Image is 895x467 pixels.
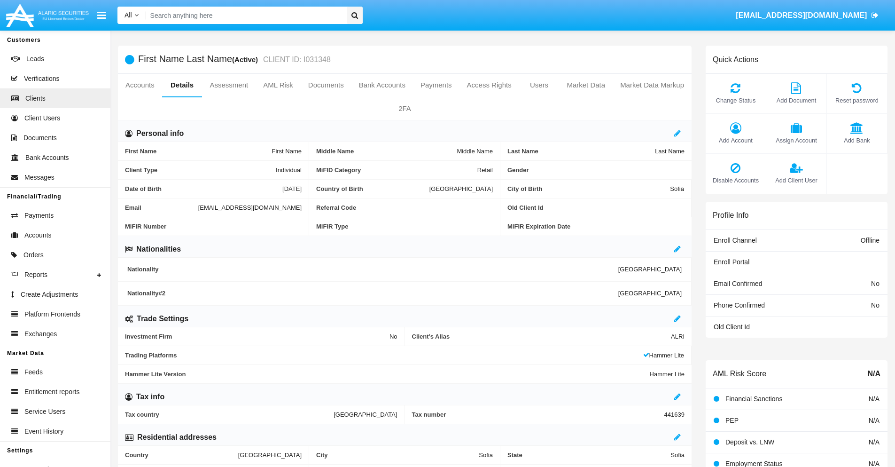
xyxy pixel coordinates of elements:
[869,417,879,424] span: N/A
[23,133,57,143] span: Documents
[26,54,44,64] span: Leads
[643,352,684,359] span: Hammer Lite
[869,438,879,446] span: N/A
[272,148,302,155] span: First Name
[457,148,493,155] span: Middle Name
[559,74,613,96] a: Market Data
[710,136,761,145] span: Add Account
[413,74,459,96] a: Payments
[316,204,493,211] span: Referral Code
[118,74,162,96] a: Accounts
[125,204,198,211] span: Email
[238,451,302,459] span: [GEOGRAPHIC_DATA]
[671,333,685,340] span: ALRI
[867,368,880,380] span: N/A
[664,411,685,418] span: 441639
[117,10,146,20] a: All
[714,323,750,331] span: Old Client Id
[479,451,493,459] span: Sofia
[316,223,493,230] span: MiFIR Type
[162,74,202,96] a: Details
[24,407,65,417] span: Service Users
[21,290,78,300] span: Create Adjustments
[24,309,80,319] span: Platform Frontends
[725,438,774,446] span: Deposit vs. LNW
[655,148,685,155] span: Last Name
[507,166,685,174] span: Gender
[412,333,671,340] span: Client’s Alias
[125,185,282,192] span: Date of Birth
[316,451,479,459] span: City
[146,7,343,24] input: Search
[714,258,749,266] span: Enroll Portal
[613,74,692,96] a: Market Data Markup
[24,387,80,397] span: Entitlement reports
[507,204,684,211] span: Old Client Id
[125,371,650,378] span: Hammer Lite Version
[25,94,46,103] span: Clients
[24,270,47,280] span: Reports
[25,153,69,163] span: Bank Accounts
[136,392,164,402] h6: Tax info
[137,314,188,324] h6: Trade Settings
[125,333,389,340] span: Investment Firm
[429,185,493,192] span: [GEOGRAPHIC_DATA]
[714,237,757,244] span: Enroll Channel
[871,280,879,287] span: No
[261,56,331,63] small: CLIENT ID: I031348
[138,54,331,65] h5: First Name Last Name
[507,223,685,230] span: MiFIR Expiration Date
[714,301,765,309] span: Phone Confirmed
[710,96,761,105] span: Change Status
[24,367,43,377] span: Feeds
[736,11,867,19] span: [EMAIL_ADDRESS][DOMAIN_NAME]
[316,148,457,155] span: Middle Name
[125,352,643,359] span: Trading Platforms
[670,185,684,192] span: Sofia
[351,74,413,96] a: Bank Accounts
[202,74,256,96] a: Assessment
[871,301,879,309] span: No
[24,427,63,436] span: Event History
[732,2,883,29] a: [EMAIL_ADDRESS][DOMAIN_NAME]
[725,417,739,424] span: PEP
[5,1,90,29] img: Logo image
[650,371,685,378] span: Hammer Lite
[118,97,692,120] a: 2FA
[24,211,54,221] span: Payments
[618,290,682,297] span: [GEOGRAPHIC_DATA]
[256,74,301,96] a: AML Risk
[713,369,766,378] h6: AML Risk Score
[725,395,782,403] span: Financial Sanctions
[713,211,748,220] h6: Profile Info
[507,451,670,459] span: State
[869,395,879,403] span: N/A
[832,96,882,105] span: Reset password
[459,74,519,96] a: Access Rights
[861,237,879,244] span: Offline
[125,11,132,19] span: All
[618,266,682,273] span: [GEOGRAPHIC_DATA]
[771,96,822,105] span: Add Document
[477,166,493,174] span: Retail
[125,166,276,174] span: Client Type
[136,244,181,254] h6: Nationalities
[519,74,560,96] a: Users
[24,329,57,339] span: Exchanges
[232,54,261,65] div: (Active)
[127,290,618,297] span: Nationality #2
[276,166,302,174] span: Individual
[198,204,302,211] span: [EMAIL_ADDRESS][DOMAIN_NAME]
[316,166,477,174] span: MiFID Category
[24,74,59,84] span: Verifications
[137,432,217,443] h6: Residential addresses
[832,136,882,145] span: Add Bank
[412,411,664,418] span: Tax number
[710,176,761,185] span: Disable Accounts
[771,176,822,185] span: Add Client User
[771,136,822,145] span: Assign Account
[23,250,44,260] span: Orders
[334,411,397,418] span: [GEOGRAPHIC_DATA]
[670,451,685,459] span: Sofia
[125,148,272,155] span: First Name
